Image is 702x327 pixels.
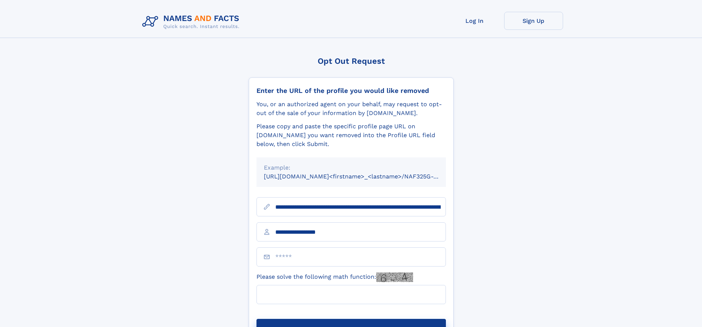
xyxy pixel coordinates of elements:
[504,12,563,30] a: Sign Up
[256,272,413,282] label: Please solve the following math function:
[256,100,446,118] div: You, or an authorized agent on your behalf, may request to opt-out of the sale of your informatio...
[264,173,460,180] small: [URL][DOMAIN_NAME]<firstname>_<lastname>/NAF325G-xxxxxxxx
[249,56,454,66] div: Opt Out Request
[445,12,504,30] a: Log In
[256,87,446,95] div: Enter the URL of the profile you would like removed
[139,12,245,32] img: Logo Names and Facts
[264,163,439,172] div: Example:
[256,122,446,149] div: Please copy and paste the specific profile page URL on [DOMAIN_NAME] you want removed into the Pr...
